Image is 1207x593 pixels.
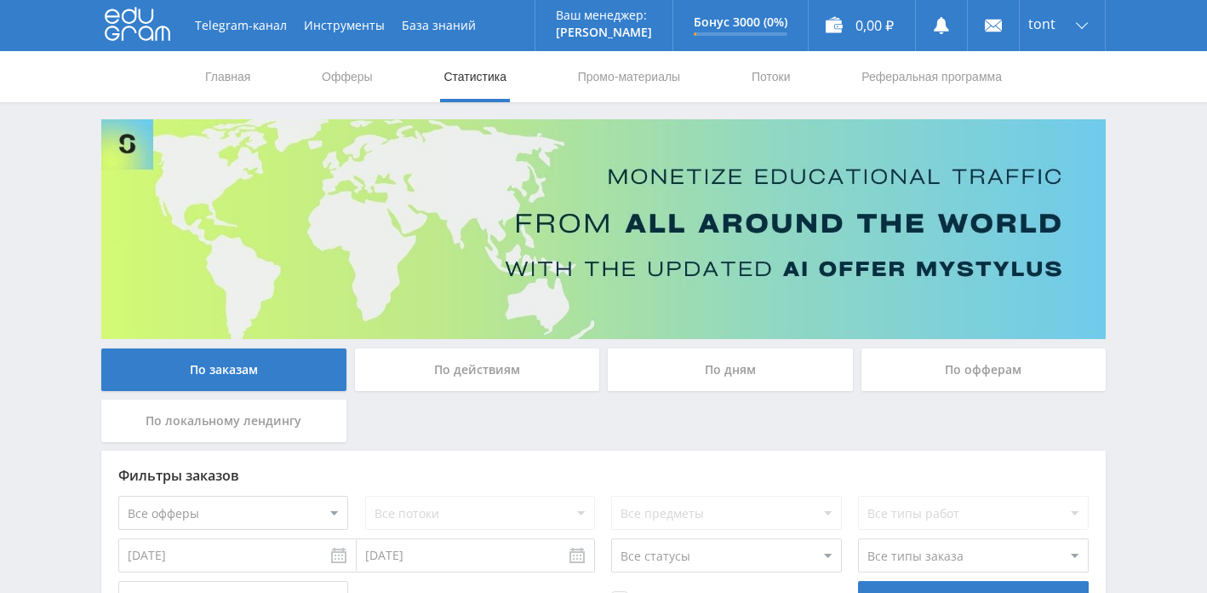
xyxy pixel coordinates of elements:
p: [PERSON_NAME] [556,26,652,39]
div: По локальному лендингу [101,400,346,442]
a: Потоки [750,51,792,102]
a: Промо-материалы [576,51,682,102]
div: По офферам [861,348,1107,391]
p: Ваш менеджер: [556,9,652,22]
a: Офферы [320,51,375,102]
p: Бонус 3000 (0%) [694,15,787,29]
a: Статистика [442,51,508,102]
img: Banner [101,119,1106,339]
a: Главная [203,51,252,102]
div: Фильтры заказов [118,468,1089,483]
div: По заказам [101,348,346,391]
span: tont [1028,17,1055,31]
div: По действиям [355,348,600,391]
a: Реферальная программа [860,51,1004,102]
div: По дням [608,348,853,391]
